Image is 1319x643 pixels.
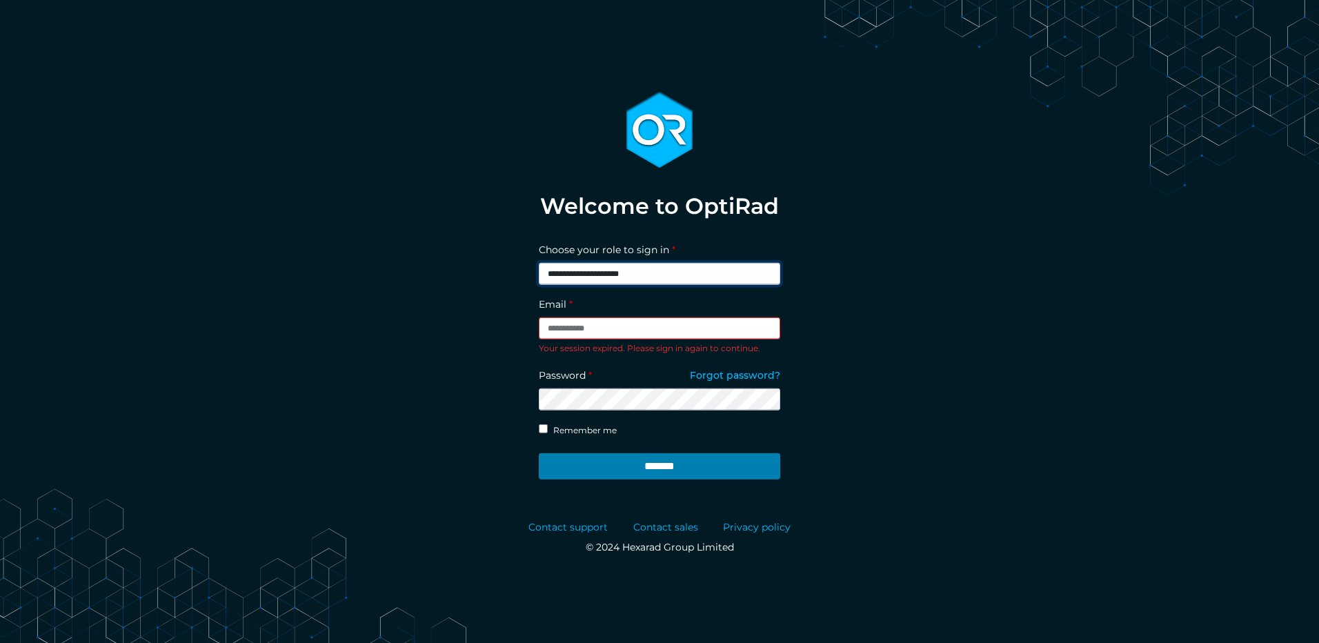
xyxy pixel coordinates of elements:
label: Remember me [553,424,617,437]
a: Contact sales [633,520,698,535]
label: Choose your role to sign in [539,243,675,257]
span: Your session expired. Please sign in again to continue. [539,343,760,353]
label: Password [539,368,592,383]
a: Forgot password? [690,368,780,388]
a: Contact support [528,520,608,535]
p: © 2024 Hexarad Group Limited [528,540,791,555]
label: Email [539,297,573,312]
a: Privacy policy [723,520,791,535]
img: optirad_logo-13d80ebaeef41a0bd4daa28750046bb8215ff99b425e875e5b69abade74ad868.svg [626,92,693,168]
